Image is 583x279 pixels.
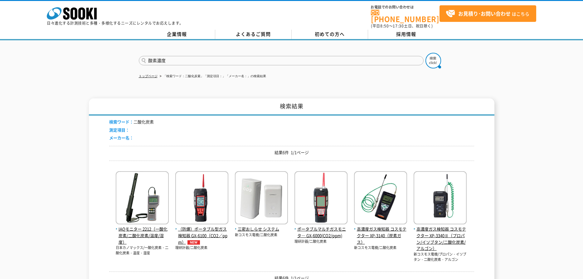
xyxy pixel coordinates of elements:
span: 測定項目： [109,127,129,133]
p: 理研計器/二酸化炭素 [175,245,228,251]
span: 初めての方へ [315,31,345,37]
img: btn_search.png [425,53,441,68]
li: 「検索ワード：二酸化炭素」「測定項目：」「メーカー名：」の検索結果 [158,73,266,80]
a: 三密おしらせ システム [235,219,288,232]
a: 採用情報 [368,30,445,39]
p: 日々進化する計測技術と多種・多様化するニーズにレンタルでお応えします。 [47,21,183,25]
a: IAQモニター 2212（一酸化炭素/二酸化炭素/温度/湿度） [116,219,169,245]
span: 8:50 [380,23,389,29]
p: 新コスモス電機/プロパン・イソブタン・二酸化炭素・アルゴン [414,252,467,262]
span: お電話でのお問い合わせは [371,5,440,9]
p: 結果6件 1/1ページ [109,149,474,156]
img: GX-6100（CO2／ppm） [175,171,228,226]
span: 17:30 [393,23,404,29]
img: XP-3140（炭素ガス） [354,171,407,226]
span: 三密おしらせ システム [235,226,288,232]
strong: お見積り･お問い合わせ [458,10,511,17]
a: ポータブルマルチガスモニタ― GX-6000(CO2/ppm) [294,219,347,239]
span: IAQモニター 2212（一酸化炭素/二酸化炭素/温度/湿度） [116,226,169,245]
h1: 検索結果 [89,98,494,116]
span: 高濃度ガス検知器 コスモテクター XP-3140（炭素ガス） [354,226,407,245]
a: 高濃度ガス検知器 コスモテクター XP-3140（炭素ガス） [354,219,407,245]
span: はこちら [446,9,529,18]
img: NEW [186,240,202,245]
p: 新コスモス電機/二酸化炭素 [235,232,288,238]
img: GX-6000(CO2/ppm) [294,171,347,226]
a: よくあるご質問 [215,30,292,39]
span: 高濃度ガス検知器 コスモテクター XP-3340Ⅱ（プロパン/イソブタン/二酸化炭素/アルゴン） [414,226,467,252]
p: 日本カノマックス/一酸化炭素・二酸化炭素・温度・湿度 [116,245,169,256]
span: ポータブルマルチガスモニタ― GX-6000(CO2/ppm) [294,226,347,239]
a: 初めての方へ [292,30,368,39]
a: （防爆）ポータブル型ガス検知器 GX-6100（CO2／ppm）NEW [175,219,228,245]
span: （防爆）ポータブル型ガス検知器 GX-6100（CO2／ppm） [175,226,228,245]
a: 企業情報 [139,30,215,39]
p: 新コスモス電機/二酸化炭素 [354,245,407,251]
input: 商品名、型式、NETIS番号を入力してください [139,56,424,65]
a: 高濃度ガス検知器 コスモテクター XP-3340Ⅱ（プロパン/イソブタン/二酸化炭素/アルゴン） [414,219,467,252]
a: [PHONE_NUMBER] [371,10,440,22]
span: メーカー名： [109,135,134,141]
span: (平日 ～ 土日、祝日除く) [371,23,433,29]
span: 検索ワード： [109,119,134,125]
p: 理研計器/二酸化炭素 [294,239,347,244]
img: システム [235,171,288,226]
a: トップページ [139,74,158,78]
a: お見積り･お問い合わせはこちら [440,5,536,22]
img: コスモテクター XP-3340Ⅱ（プロパン/イソブタン/二酸化炭素/アルゴン） [414,171,467,226]
li: 二酸化炭素 [109,119,154,125]
img: 2212（一酸化炭素/二酸化炭素/温度/湿度） [116,171,169,226]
